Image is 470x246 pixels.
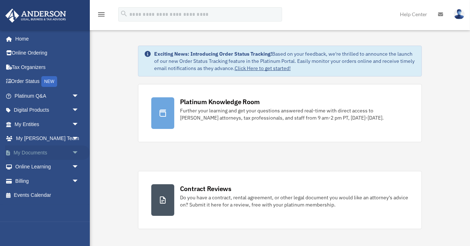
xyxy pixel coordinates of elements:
span: arrow_drop_down [72,131,86,146]
a: Home [5,32,86,46]
a: Online Learningarrow_drop_down [5,160,90,174]
a: My Entitiesarrow_drop_down [5,117,90,131]
a: Platinum Q&Aarrow_drop_down [5,89,90,103]
span: arrow_drop_down [72,89,86,103]
img: User Pic [454,9,465,19]
a: Online Ordering [5,46,90,60]
a: My Documentsarrow_drop_down [5,145,90,160]
div: Contract Reviews [180,184,231,193]
div: Further your learning and get your questions answered real-time with direct access to [PERSON_NAM... [180,107,409,121]
div: NEW [41,76,57,87]
a: Click Here to get started! [235,65,291,71]
a: Billingarrow_drop_down [5,174,90,188]
a: Platinum Knowledge Room Further your learning and get your questions answered real-time with dire... [138,84,422,142]
i: menu [97,10,106,19]
a: menu [97,13,106,19]
i: search [120,10,128,18]
span: arrow_drop_down [72,160,86,175]
div: Based on your feedback, we're thrilled to announce the launch of our new Order Status Tracking fe... [154,50,416,72]
a: Order StatusNEW [5,74,90,89]
a: Events Calendar [5,188,90,203]
strong: Exciting News: Introducing Order Status Tracking! [154,51,272,57]
span: arrow_drop_down [72,117,86,132]
a: Contract Reviews Do you have a contract, rental agreement, or other legal document you would like... [138,171,422,229]
span: arrow_drop_down [72,103,86,118]
span: arrow_drop_down [72,174,86,189]
a: Digital Productsarrow_drop_down [5,103,90,117]
img: Anderson Advisors Platinum Portal [3,9,68,23]
span: arrow_drop_down [72,145,86,160]
div: Platinum Knowledge Room [180,97,260,106]
a: My [PERSON_NAME] Teamarrow_drop_down [5,131,90,146]
a: Tax Organizers [5,60,90,74]
div: Do you have a contract, rental agreement, or other legal document you would like an attorney's ad... [180,194,409,208]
